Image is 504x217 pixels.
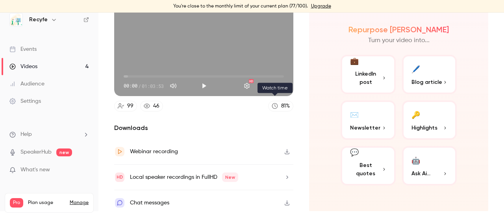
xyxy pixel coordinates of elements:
[130,198,169,208] div: Chat messages
[239,78,255,94] button: Settings
[29,16,48,24] h6: Recyfe
[368,36,430,45] p: Turn your video into...
[70,200,89,206] a: Manage
[311,3,331,9] a: Upgrade
[28,200,65,206] span: Plan usage
[138,82,141,89] span: /
[348,25,449,34] h2: Repurpose [PERSON_NAME]
[114,123,293,133] h2: Downloads
[350,108,359,121] div: ✉️
[9,130,89,139] li: help-dropdown-opener
[411,154,420,166] div: 🤖
[350,56,359,67] div: 💼
[222,172,238,182] span: New
[127,102,133,110] div: 99
[402,146,457,185] button: 🤖Ask Ai...
[140,101,163,111] a: 46
[341,55,396,94] button: 💼LinkedIn post
[350,124,380,132] span: Newsletter
[56,148,72,156] span: new
[114,101,137,111] a: 99
[411,124,437,132] span: Highlights
[411,63,420,75] div: 🖊️
[196,78,212,94] button: Play
[350,147,359,158] div: 💬
[20,148,52,156] a: SpeakerHub
[268,101,293,111] a: 81%
[9,97,41,105] div: Settings
[10,13,22,26] img: Recyfe
[9,63,37,70] div: Videos
[153,102,159,110] div: 46
[9,80,44,88] div: Audience
[249,79,254,83] div: HD
[142,82,164,89] span: 01:03:53
[402,100,457,140] button: 🔑Highlights
[10,198,23,208] span: Pro
[9,45,37,53] div: Events
[20,130,32,139] span: Help
[274,78,289,94] button: Full screen
[350,70,382,86] span: LinkedIn post
[130,147,178,156] div: Webinar recording
[124,82,137,89] span: 00:00
[411,108,420,121] div: 🔑
[20,166,50,174] span: What's new
[80,167,89,174] iframe: Noticeable Trigger
[402,55,457,94] button: 🖊️Blog article
[341,100,396,140] button: ✉️Newsletter
[350,161,382,178] span: Best quotes
[341,146,396,185] button: 💬Best quotes
[281,102,290,110] div: 81 %
[124,82,164,89] div: 00:00
[411,169,430,178] span: Ask Ai...
[165,78,181,94] button: Mute
[411,78,442,86] span: Blog article
[130,172,238,182] div: Local speaker recordings in FullHD
[256,78,272,94] button: Turn on miniplayer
